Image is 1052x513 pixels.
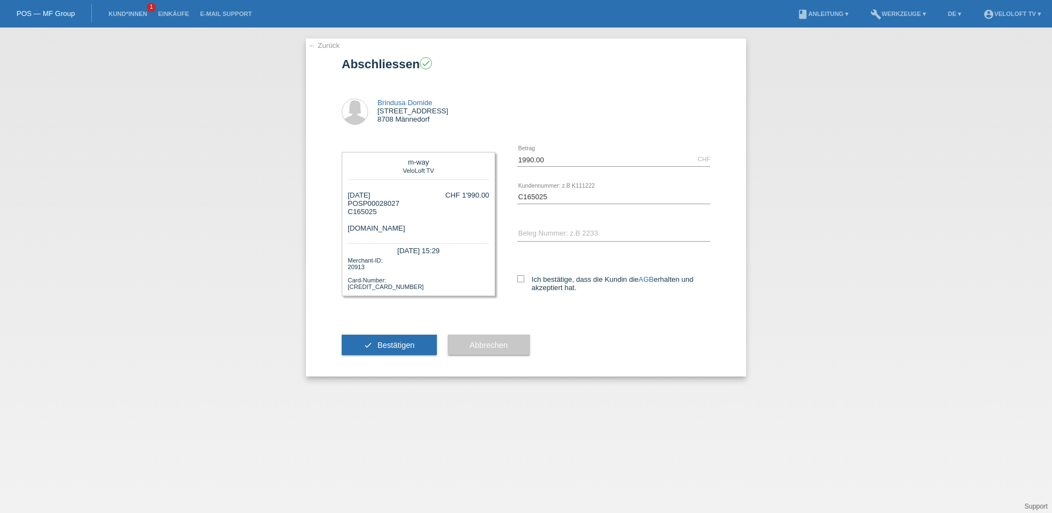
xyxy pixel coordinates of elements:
[147,3,156,12] span: 1
[350,158,486,166] div: m-way
[348,191,405,232] div: [DATE] POSP00028027 [DOMAIN_NAME]
[943,10,967,17] a: DE ▾
[377,99,448,123] div: [STREET_ADDRESS] 8708 Männedorf
[377,99,432,107] a: Brindusa Domide
[364,341,372,350] i: check
[1024,503,1048,510] a: Support
[152,10,194,17] a: Einkäufe
[342,57,710,71] h1: Abschliessen
[517,275,710,292] label: Ich bestätige, dass die Kundin die erhalten und akzeptiert hat.
[448,335,530,356] button: Abbrechen
[350,166,486,174] div: VeloLoft TV
[342,335,437,356] button: check Bestätigen
[17,9,75,18] a: POS — MF Group
[797,9,808,20] i: book
[348,208,377,216] span: C165025
[103,10,152,17] a: Kund*innen
[445,191,489,199] div: CHF 1'990.00
[309,41,339,50] a: ← Zurück
[348,243,489,256] div: [DATE] 15:29
[639,275,654,283] a: AGB
[195,10,257,17] a: E-Mail Support
[983,9,994,20] i: account_circle
[978,10,1046,17] a: account_circleVeloLoft TV ▾
[377,341,415,350] span: Bestätigen
[348,256,489,290] div: Merchant-ID: 20913 Card-Number: [CREDIT_CARD_NUMBER]
[870,9,881,20] i: build
[421,58,431,68] i: check
[470,341,508,350] span: Abbrechen
[698,156,710,162] div: CHF
[792,10,854,17] a: bookAnleitung ▾
[865,10,932,17] a: buildWerkzeuge ▾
